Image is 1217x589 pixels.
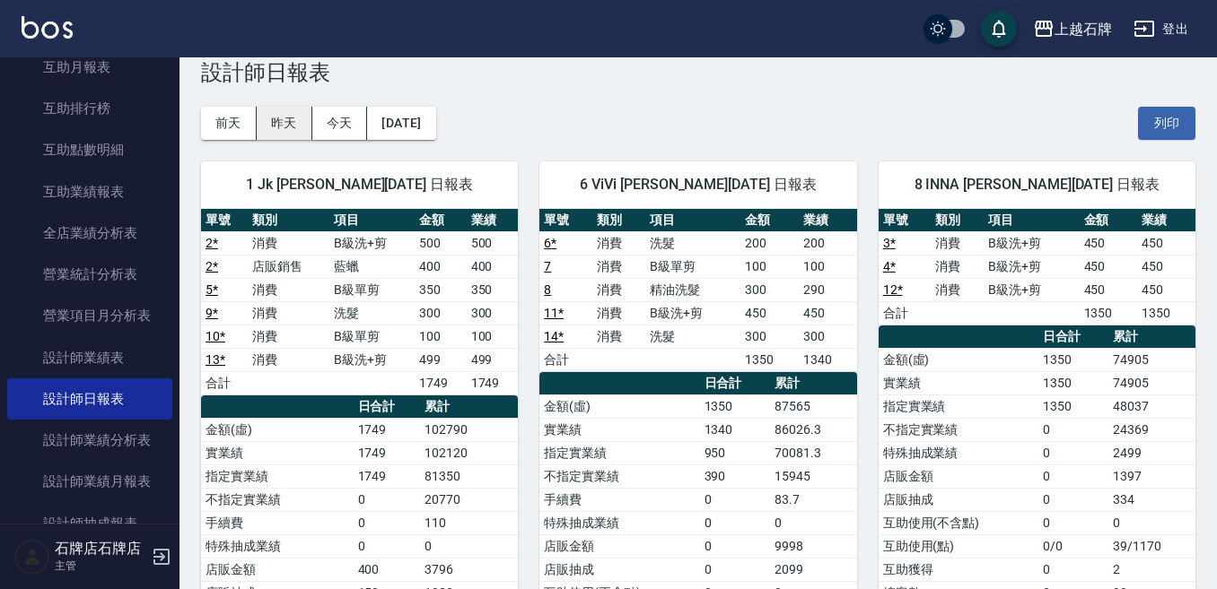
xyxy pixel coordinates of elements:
[7,378,172,420] a: 設計師日報表
[700,394,771,418] td: 1350
[1108,371,1195,394] td: 74905
[592,255,645,278] td: 消費
[7,461,172,502] a: 設計師業績月報表
[799,231,857,255] td: 200
[879,418,1038,441] td: 不指定實業績
[201,107,257,140] button: 前天
[539,441,699,464] td: 指定實業績
[1080,231,1138,255] td: 450
[1038,558,1109,581] td: 0
[420,558,518,581] td: 3796
[1055,18,1112,40] div: 上越石牌
[415,255,467,278] td: 400
[700,558,771,581] td: 0
[329,301,415,325] td: 洗髮
[201,441,354,464] td: 實業績
[1038,418,1109,441] td: 0
[7,129,172,170] a: 互助點數明細
[799,325,857,348] td: 300
[1108,558,1195,581] td: 2
[770,511,857,534] td: 0
[1038,394,1109,418] td: 1350
[1108,441,1195,464] td: 2499
[740,209,799,232] th: 金額
[770,441,857,464] td: 70081.3
[201,371,248,394] td: 合計
[7,171,172,212] a: 互助業績報表
[354,464,421,488] td: 1749
[700,372,771,395] th: 日合計
[1108,488,1195,511] td: 334
[22,16,73,39] img: Logo
[879,511,1038,534] td: 互助使用(不含點)
[7,212,172,254] a: 全店業績分析表
[879,209,1195,325] table: a dense table
[1108,534,1195,558] td: 39/1170
[7,337,172,378] a: 設計師業績表
[1080,209,1138,232] th: 金額
[201,209,518,395] table: a dense table
[544,282,551,297] a: 8
[420,395,518,419] th: 累計
[981,11,1017,47] button: save
[1108,418,1195,441] td: 24369
[467,231,519,255] td: 500
[1137,278,1195,301] td: 450
[248,348,329,371] td: 消費
[592,278,645,301] td: 消費
[201,464,354,488] td: 指定實業績
[248,325,329,348] td: 消費
[700,534,771,558] td: 0
[770,534,857,558] td: 9998
[415,348,467,371] td: 499
[984,278,1079,301] td: B級洗+剪
[539,209,592,232] th: 單號
[415,371,467,394] td: 1749
[770,372,857,395] th: 累計
[248,209,329,232] th: 類別
[248,278,329,301] td: 消費
[354,558,421,581] td: 400
[201,209,248,232] th: 單號
[420,441,518,464] td: 102120
[645,255,740,278] td: B級單剪
[1080,255,1138,278] td: 450
[770,464,857,488] td: 15945
[700,441,771,464] td: 950
[223,176,496,194] span: 1 Jk [PERSON_NAME][DATE] 日報表
[879,394,1038,418] td: 指定實業績
[879,371,1038,394] td: 實業績
[329,209,415,232] th: 項目
[592,301,645,325] td: 消費
[539,464,699,488] td: 不指定實業績
[14,539,50,575] img: Person
[879,441,1038,464] td: 特殊抽成業績
[539,394,699,418] td: 金額(虛)
[1108,394,1195,418] td: 48037
[55,558,146,574] p: 主管
[799,278,857,301] td: 290
[799,348,857,371] td: 1340
[1038,371,1109,394] td: 1350
[879,301,932,325] td: 合計
[770,488,857,511] td: 83.7
[1126,13,1195,46] button: 登出
[1108,348,1195,371] td: 74905
[201,511,354,534] td: 手續費
[931,231,984,255] td: 消費
[984,209,1079,232] th: 項目
[879,348,1038,371] td: 金額(虛)
[1026,11,1119,48] button: 上越石牌
[1038,534,1109,558] td: 0/0
[645,209,740,232] th: 項目
[799,209,857,232] th: 業績
[329,231,415,255] td: B級洗+剪
[770,558,857,581] td: 2099
[467,209,519,232] th: 業績
[740,301,799,325] td: 450
[1108,464,1195,488] td: 1397
[740,255,799,278] td: 100
[879,534,1038,558] td: 互助使用(點)
[201,534,354,558] td: 特殊抽成業績
[7,254,172,295] a: 營業統計分析表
